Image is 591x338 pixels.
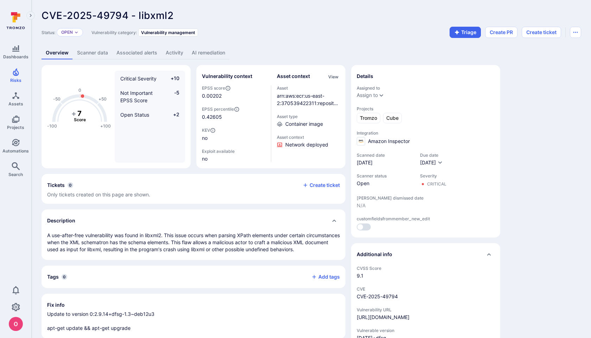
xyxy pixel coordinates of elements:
[202,128,265,133] span: KEV
[306,271,340,282] button: Add tags
[570,27,581,38] button: Options menu
[420,152,443,158] span: Due date
[202,73,252,80] h2: Vulnerability context
[485,27,517,38] button: Create PR
[357,92,378,98] button: Assign to
[420,173,446,178] span: Severity
[62,274,67,280] span: 0
[73,46,112,59] a: Scanner data
[357,180,413,187] span: Open
[3,54,28,59] span: Dashboards
[47,232,340,253] p: A use-after-free vulnerability was found in libxml2. This issue occurs when parsing XPath element...
[277,114,340,119] span: Asset type
[138,28,198,37] div: Vulnerability management
[42,174,345,204] div: Collapse
[379,92,384,98] button: Expand dropdown
[47,273,59,280] h2: Tags
[277,85,340,91] span: Asset
[68,182,73,188] span: 0
[9,317,23,331] div: oleg malkov
[368,138,410,145] span: Amazon Inspector
[277,93,340,136] a: arn:aws:ecr:us-east-2:370539422311:repository/polaris/cube/sha256:fb3fcca6797e209c83eb1353bba5f73...
[9,317,23,331] img: ACg8ocJcCe-YbLxGm5tc0PuNRxmgP8aEm0RBXn6duO8aeMVK9zjHhw=s96-c
[202,149,235,154] span: Exploit available
[100,123,111,129] text: +100
[420,152,443,166] div: Due date field
[357,293,398,299] a: CVE-2025-49794
[42,266,345,288] div: Collapse tags
[327,73,340,80] div: Click to view all asset context details
[71,109,76,118] tspan: +
[357,106,495,111] span: Projects
[357,314,409,321] a: [URL][DOMAIN_NAME]
[42,174,345,204] section: tickets card
[47,191,150,197] span: Only tickets created on this page are shown.
[7,125,24,130] span: Projects
[120,112,149,118] span: Open Status
[112,46,161,59] a: Associated alerts
[420,159,443,166] button: [DATE]
[383,113,402,123] a: Cube
[357,159,413,166] span: [DATE]
[357,113,380,123] a: Tromzo
[47,182,65,189] h2: Tickets
[99,96,107,102] text: +50
[522,27,561,38] button: Create ticket
[8,172,23,177] span: Search
[357,202,495,209] span: N/A
[357,85,495,91] span: Assigned to
[285,141,328,148] span: Click to view evidence
[8,101,23,106] span: Assets
[77,109,82,118] tspan: 7
[202,135,265,142] span: no
[357,328,495,333] span: Vulnerable version
[277,73,310,80] h2: Asset context
[420,160,436,165] span: [DATE]
[120,76,157,82] span: Critical Severity
[357,152,413,158] span: Scanned date
[166,111,179,118] span: +2
[202,106,265,112] span: EPSS percentile
[166,75,179,82] span: +10
[28,13,33,19] i: Expand navigation menu
[42,46,581,59] div: Vulnerability tabs
[188,46,229,59] a: AI remediation
[42,30,55,35] span: Status:
[285,121,323,128] span: Container image
[357,195,495,201] span: [PERSON_NAME] dismissed date
[386,115,399,122] span: Cube
[161,46,188,59] a: Activity
[47,217,75,224] h2: Description
[10,78,21,83] span: Risks
[202,155,265,162] span: no
[42,46,73,59] a: Overview
[26,11,35,20] button: Expand navigation menu
[47,301,65,308] h2: Fix info
[47,311,340,332] p: Update to version 0:2.9.14+dfsg-1.3~deb12u3 apt-get update && apt-get upgrade
[120,90,153,103] span: Not Important EPSS Score
[450,27,481,38] button: Triage
[357,266,495,271] span: CVSS Score
[357,216,495,221] span: customfieldsfrommember_new_edit
[202,113,265,121] span: 0.42605
[357,272,495,279] span: 9.1
[78,87,81,93] text: 0
[357,130,495,136] span: Integration
[202,92,222,99] span: 0.00202
[74,117,86,122] text: Score
[427,181,446,187] div: Critical
[61,30,73,35] button: Open
[53,96,61,102] text: -50
[47,123,57,129] text: -100
[357,286,495,292] span: CVE
[66,109,94,123] g: The vulnerability score is based on the parameters defined in the settings
[202,85,265,91] span: EPSS score
[357,173,413,178] span: Scanner status
[303,182,340,188] button: Create ticket
[357,307,495,312] span: Vulnerability URL
[74,30,78,34] button: Expand dropdown
[327,74,340,79] button: View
